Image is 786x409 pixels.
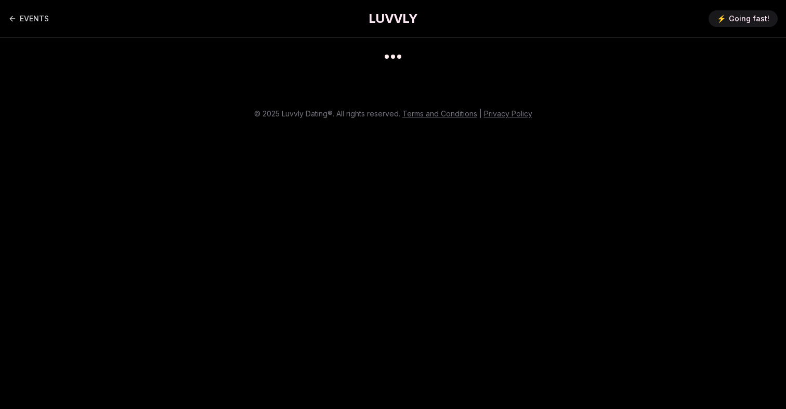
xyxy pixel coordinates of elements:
[402,109,477,118] a: Terms and Conditions
[8,8,49,29] a: Back to events
[717,14,726,24] span: ⚡️
[729,14,769,24] span: Going fast!
[484,109,532,118] a: Privacy Policy
[479,109,482,118] span: |
[369,10,417,27] a: LUVVLY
